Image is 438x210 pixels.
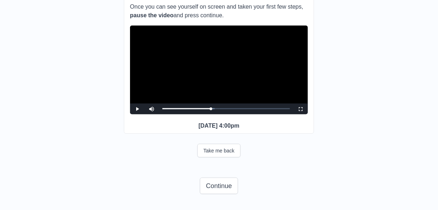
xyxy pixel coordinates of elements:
div: Video Player [130,26,308,114]
button: Play [130,104,144,114]
p: Once you can see yourself on screen and taken your first few steps, and press continue. [130,3,308,20]
b: pause the video [130,12,174,18]
button: Take me back [197,144,241,157]
button: Fullscreen [294,104,308,114]
button: Continue [200,178,238,194]
div: Progress Bar [162,108,290,109]
p: [DATE] 4:00pm [130,122,308,130]
button: Mute [144,104,159,114]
